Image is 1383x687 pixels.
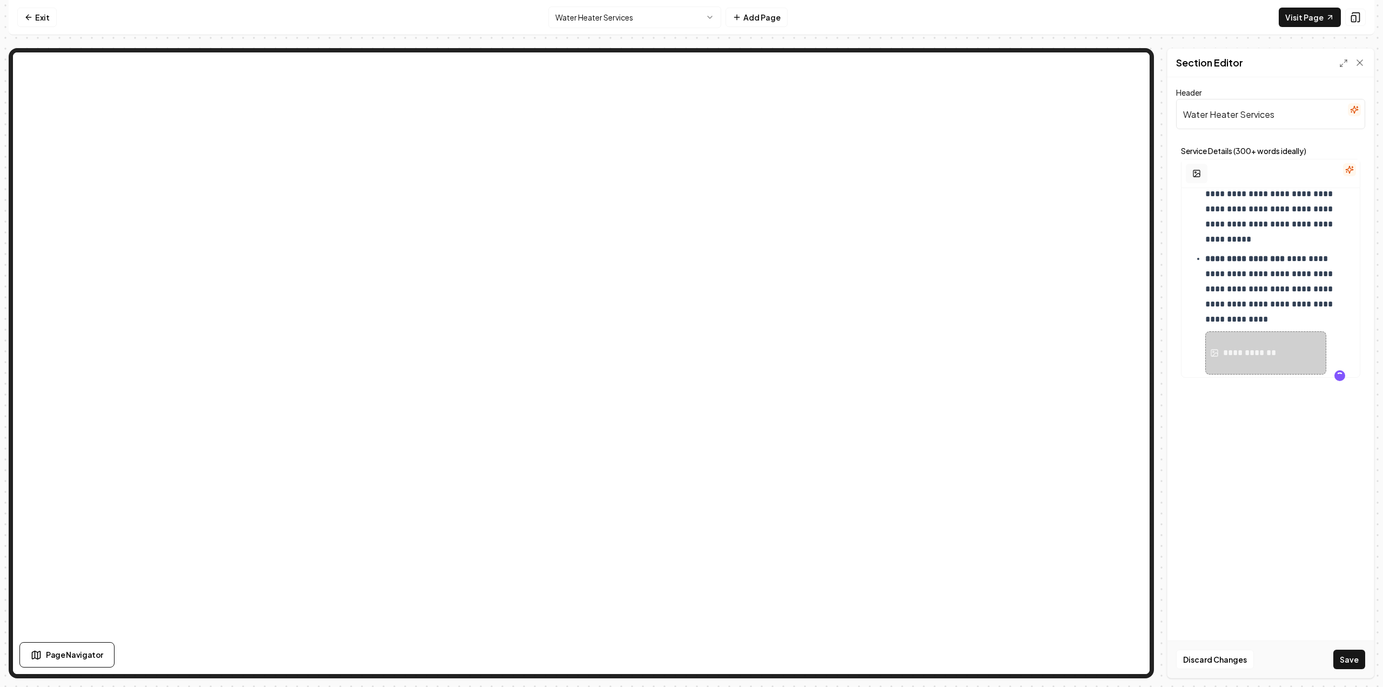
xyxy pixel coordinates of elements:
a: Exit [17,8,57,27]
label: Header [1176,88,1202,97]
h2: Section Editor [1176,55,1243,70]
label: Service Details (300+ words ideally) [1181,147,1360,155]
button: Page Navigator [19,642,115,668]
button: Save [1333,650,1365,669]
button: Discard Changes [1176,650,1254,669]
input: Header [1176,99,1365,129]
button: Add Page [726,8,788,27]
button: Add Image [1186,164,1207,183]
a: Visit Page [1279,8,1341,27]
span: Page Navigator [46,649,103,661]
